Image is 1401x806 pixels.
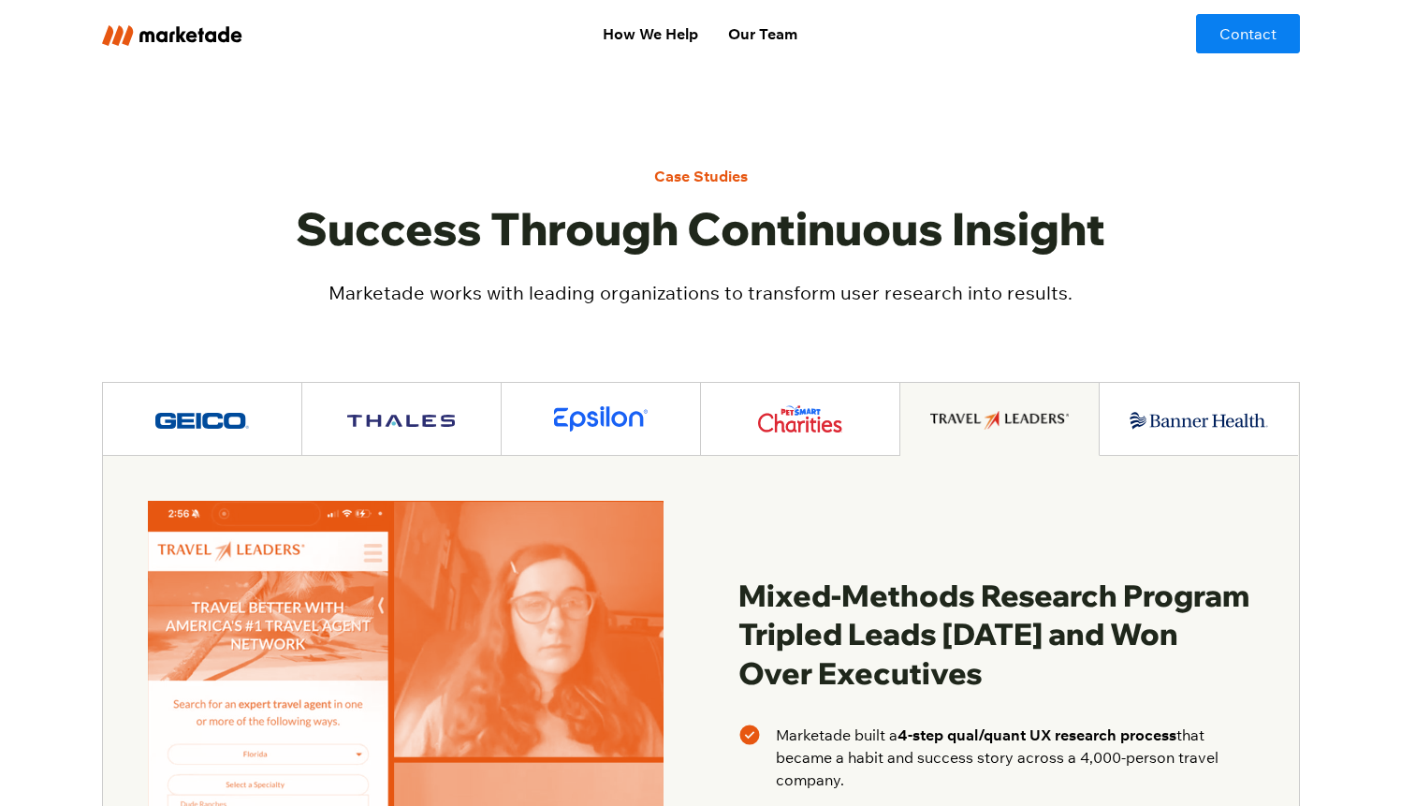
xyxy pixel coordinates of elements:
[898,725,1176,744] strong: 4-step qual/quant UX research process
[758,405,842,432] img: Marketade Client PetSmart
[930,411,1069,430] img: Marketade Client Travel Leaders
[347,415,455,428] img: Marketade Client Thales
[713,15,812,52] a: Our Team
[102,22,352,45] a: home
[588,15,713,52] a: How We Help
[155,413,249,429] img: Marketade Client Geico
[738,577,1254,694] h3: Mixed-Methods Research Program Tripled Leads [DATE] and Won Over Executives
[1196,14,1300,53] a: Contact
[1130,412,1268,431] img: Marketade Client Banner Health
[654,165,748,187] div: Case Studies
[102,279,1300,307] p: Marketade works with leading organizations to transform user research into results.
[776,724,1254,791] p: Marketade built a that became a habit and success story across a 4,000-person travel company.
[554,406,648,432] img: Marketade Client Epsilon
[102,202,1300,256] h2: Success Through Continuous Insight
